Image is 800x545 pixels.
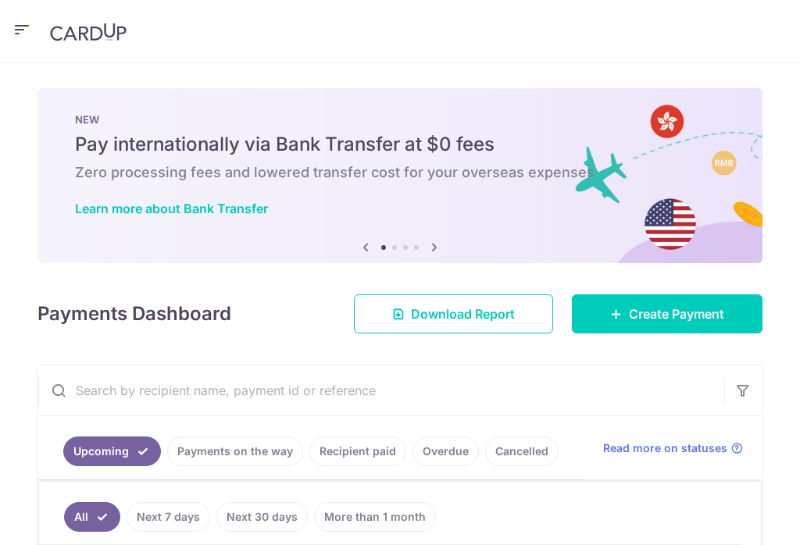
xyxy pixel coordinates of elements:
img: CardUp [50,23,127,41]
h5: Pay internationally via Bank Transfer at $0 fees [75,132,725,157]
span: Download Report [411,305,515,323]
a: Next 7 days [127,502,210,532]
a: Next 30 days [216,502,308,532]
h4: Payments Dashboard [37,300,231,328]
a: Create Payment [572,294,762,333]
a: Cancelled [485,436,559,466]
h6: Zero processing fees and lowered transfer cost for your overseas expenses [75,163,725,182]
a: Upcoming [63,436,161,466]
a: Recipient paid [309,436,406,466]
img: Bank transfer banner [37,88,762,263]
span: Read more on statuses [603,440,727,456]
input: Search by recipient name, payment id or reference [38,365,724,415]
span: Create Payment [629,305,724,323]
a: Read more on statuses [603,440,743,456]
a: All [64,502,120,532]
a: Overdue [412,436,479,466]
a: Download Report [354,294,553,333]
a: Payments on the way [167,436,303,466]
p: NEW [75,113,725,126]
a: More than 1 month [314,502,436,532]
a: Learn more about Bank Transfer [75,201,268,216]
